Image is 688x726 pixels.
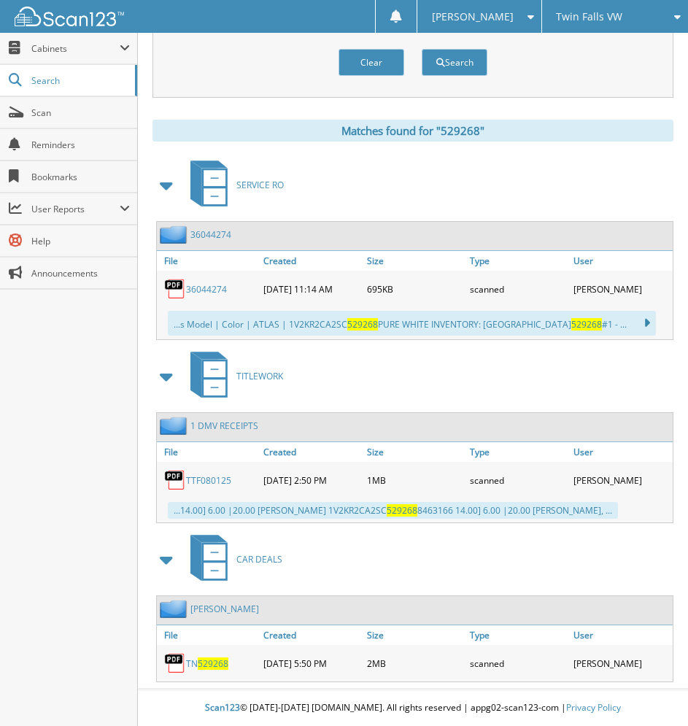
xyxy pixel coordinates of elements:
[31,107,130,119] span: Scan
[236,370,283,382] span: TITLEWORK
[260,625,363,645] a: Created
[570,466,673,495] div: [PERSON_NAME]
[566,701,621,714] a: Privacy Policy
[168,502,618,519] div: ...14.00] 6.00 |20.00 [PERSON_NAME] 1V2KR2CA2SC 8463166 14.00] 6.00 |20.00 [PERSON_NAME], ...
[556,12,622,21] span: Twin Falls VW
[466,442,569,462] a: Type
[260,442,363,462] a: Created
[182,530,282,588] a: CAR DEALS
[363,649,466,678] div: 2MB
[570,251,673,271] a: User
[387,504,417,517] span: 529268
[31,235,130,247] span: Help
[15,7,124,26] img: scan123-logo-white.svg
[31,171,130,183] span: Bookmarks
[236,179,284,191] span: SERVICE RO
[182,156,284,214] a: SERVICE RO
[157,251,260,271] a: File
[260,649,363,678] div: [DATE] 5:50 PM
[186,283,227,296] a: 36044274
[186,657,228,670] a: TN529268
[164,278,186,300] img: PDF.png
[260,466,363,495] div: [DATE] 2:50 PM
[570,625,673,645] a: User
[432,12,514,21] span: [PERSON_NAME]
[168,311,656,336] div: ...s Model | Color | ATLAS | 1V2KR2CA2SC PURE WHITE INVENTORY: [GEOGRAPHIC_DATA] #1 - ...
[190,603,259,615] a: [PERSON_NAME]
[363,466,466,495] div: 1MB
[31,267,130,279] span: Announcements
[152,120,673,142] div: Matches found for "529268"
[422,49,487,76] button: Search
[363,442,466,462] a: Size
[260,251,363,271] a: Created
[571,318,602,331] span: 529268
[570,442,673,462] a: User
[31,203,120,215] span: User Reports
[466,649,569,678] div: scanned
[160,600,190,618] img: folder2.png
[570,649,673,678] div: [PERSON_NAME]
[363,251,466,271] a: Size
[363,625,466,645] a: Size
[157,442,260,462] a: File
[236,553,282,565] span: CAR DEALS
[205,701,240,714] span: Scan123
[138,690,688,726] div: © [DATE]-[DATE] [DOMAIN_NAME]. All rights reserved | appg02-scan123-com |
[157,625,260,645] a: File
[186,474,231,487] a: TTF080125
[160,417,190,435] img: folder2.png
[570,274,673,304] div: [PERSON_NAME]
[31,74,128,87] span: Search
[615,656,688,726] iframe: Chat Widget
[260,274,363,304] div: [DATE] 11:14 AM
[466,274,569,304] div: scanned
[190,420,258,432] a: 1 DMV RECEIPTS
[160,225,190,244] img: folder2.png
[31,139,130,151] span: Reminders
[339,49,404,76] button: Clear
[164,652,186,674] img: PDF.png
[466,625,569,645] a: Type
[182,347,283,405] a: TITLEWORK
[363,274,466,304] div: 695KB
[164,469,186,491] img: PDF.png
[466,466,569,495] div: scanned
[466,251,569,271] a: Type
[347,318,378,331] span: 529268
[190,228,231,241] a: 36044274
[198,657,228,670] span: 529268
[31,42,120,55] span: Cabinets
